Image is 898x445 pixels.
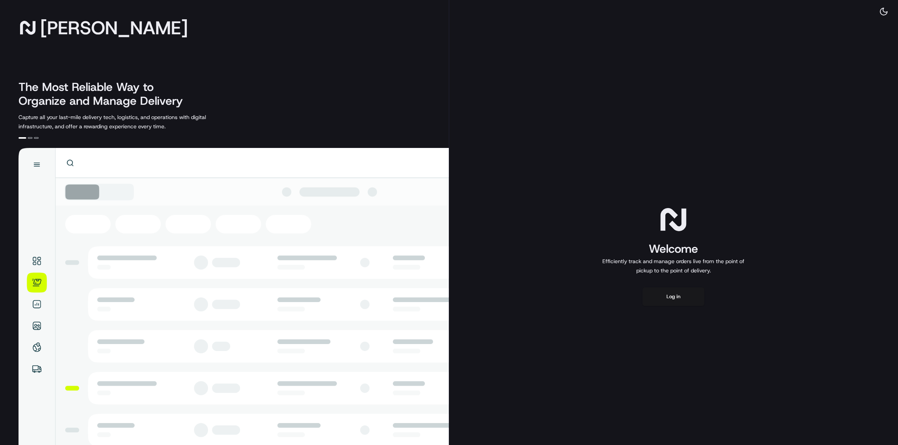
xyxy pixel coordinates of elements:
span: [PERSON_NAME] [40,20,188,35]
h1: Welcome [599,241,747,257]
p: Efficiently track and manage orders live from the point of pickup to the point of delivery. [599,257,747,275]
h2: The Most Reliable Way to Organize and Manage Delivery [19,80,191,108]
button: Log in [643,287,704,306]
p: Capture all your last-mile delivery tech, logistics, and operations with digital infrastructure, ... [19,113,241,131]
